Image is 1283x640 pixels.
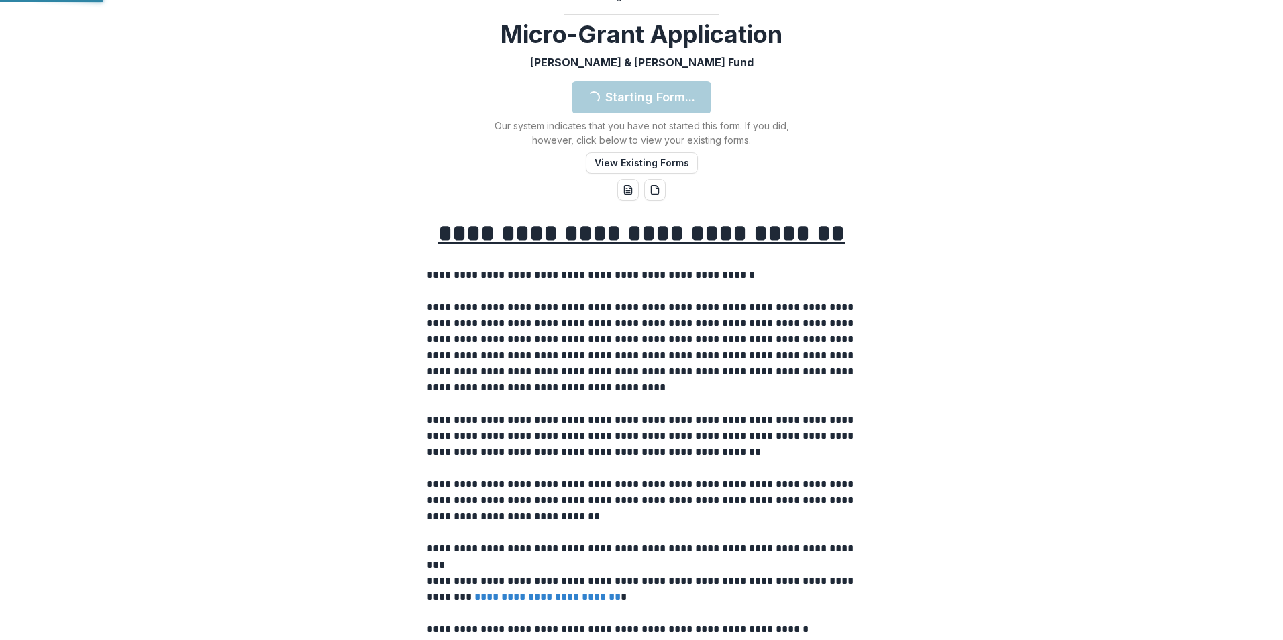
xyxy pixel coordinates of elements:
button: pdf-download [644,179,666,201]
button: View Existing Forms [586,152,698,174]
button: word-download [617,179,639,201]
h2: Micro-Grant Application [501,20,782,49]
p: [PERSON_NAME] & [PERSON_NAME] Fund [530,54,754,70]
p: Our system indicates that you have not started this form. If you did, however, click below to vie... [474,119,809,147]
button: Starting Form... [572,81,711,113]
